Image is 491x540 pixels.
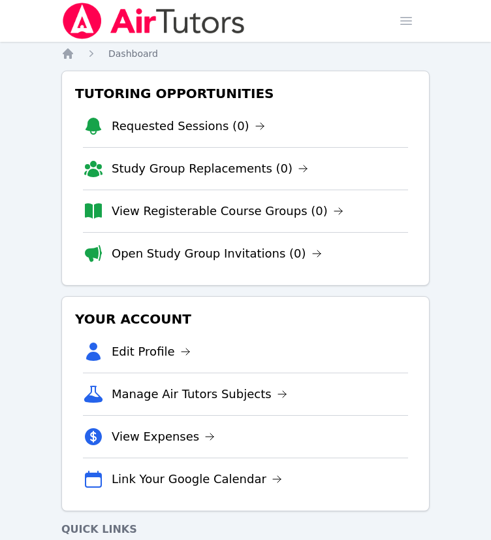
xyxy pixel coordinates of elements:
nav: Breadcrumb [61,47,430,60]
a: Edit Profile [112,343,191,361]
h4: Quick Links [61,522,430,537]
a: Manage Air Tutors Subjects [112,385,287,403]
span: Dashboard [108,48,158,59]
a: Link Your Google Calendar [112,470,282,488]
a: View Expenses [112,428,215,446]
img: Air Tutors [61,3,246,39]
a: Requested Sessions (0) [112,117,265,135]
a: View Registerable Course Groups (0) [112,202,343,220]
a: Open Study Group Invitations (0) [112,245,322,263]
h3: Your Account [72,307,419,331]
a: Dashboard [108,47,158,60]
a: Study Group Replacements (0) [112,160,308,178]
h3: Tutoring Opportunities [72,82,419,105]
